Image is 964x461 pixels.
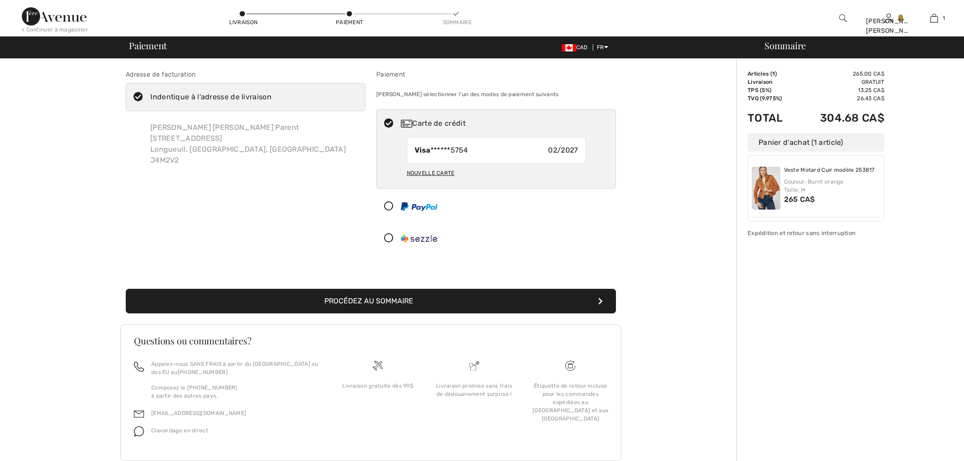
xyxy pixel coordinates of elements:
[748,86,796,94] td: TPS (5%)
[229,18,256,26] div: Livraison
[376,83,616,106] div: [PERSON_NAME] sélectionner l'un des modes de paiement suivants
[796,70,884,78] td: 265.00 CA$
[401,120,412,128] img: Carte de crédit
[151,360,318,376] p: Appelez-nous SANS FRAIS à partir du [GEOGRAPHIC_DATA] ou des EU au
[134,409,144,419] img: email
[885,13,892,24] img: Mes infos
[562,44,591,51] span: CAD
[151,427,208,434] span: Clavardage en direct
[752,167,780,210] img: Veste Motard Cuir modèle 253817
[178,369,228,375] a: [PHONE_NUMBER]
[443,18,470,26] div: Sommaire
[151,384,318,400] p: Composez le [PHONE_NUMBER] à partir des autres pays.
[401,118,610,129] div: Carte de crédit
[885,14,892,22] a: Se connecter
[126,289,616,313] button: Procédez au sommaire
[748,102,796,133] td: Total
[796,102,884,133] td: 304.68 CA$
[548,145,578,156] span: 02/2027
[22,7,87,26] img: 1ère Avenue
[151,410,246,416] a: [EMAIL_ADDRESS][DOMAIN_NAME]
[930,13,938,24] img: Mon panier
[415,146,431,154] strong: Visa
[129,41,167,50] span: Paiement
[748,229,884,237] div: Expédition et retour sans interruption
[134,362,144,372] img: call
[401,234,437,243] img: Sezzle
[373,361,383,371] img: Livraison gratuite dès 99$
[912,13,956,24] a: 1
[565,361,575,371] img: Livraison gratuite dès 99$
[336,18,363,26] div: Paiement
[407,165,455,181] div: Nouvelle carte
[469,361,479,371] img: Livraison promise sans frais de dédouanement surprise&nbsp;!
[597,44,608,51] span: FR
[150,92,272,102] div: Indentique à l'adresse de livraison
[748,78,796,86] td: Livraison
[796,86,884,94] td: 13.25 CA$
[529,382,611,423] div: Étiquette de retour incluse pour les commandes expédiées au [GEOGRAPHIC_DATA] et aux [GEOGRAPHIC_...
[376,70,616,79] div: Paiement
[943,14,945,22] span: 1
[748,133,884,152] div: Panier d'achat (1 article)
[134,426,144,436] img: chat
[748,94,796,102] td: TVQ (9.975%)
[433,382,515,398] div: Livraison promise sans frais de dédouanement surprise !
[784,195,815,204] span: 265 CA$
[748,70,796,78] td: Articles ( )
[143,115,353,173] div: [PERSON_NAME] [PERSON_NAME] Parent [STREET_ADDRESS] Longueuil, [GEOGRAPHIC_DATA], [GEOGRAPHIC_DAT...
[866,16,911,36] div: [PERSON_NAME] [PERSON_NAME]
[22,26,88,34] div: < Continuer à magasiner
[784,167,875,174] a: Veste Motard Cuir modèle 253817
[796,78,884,86] td: Gratuit
[784,178,881,194] div: Couleur: Burnt orange Taille: M
[134,336,608,345] h3: Questions ou commentaires?
[126,70,365,79] div: Adresse de facturation
[796,94,884,102] td: 26.43 CA$
[754,41,959,50] div: Sommaire
[772,71,775,77] span: 1
[337,382,419,390] div: Livraison gratuite dès 99$
[839,13,847,24] img: recherche
[401,202,437,211] img: PayPal
[562,44,576,51] img: Canadian Dollar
